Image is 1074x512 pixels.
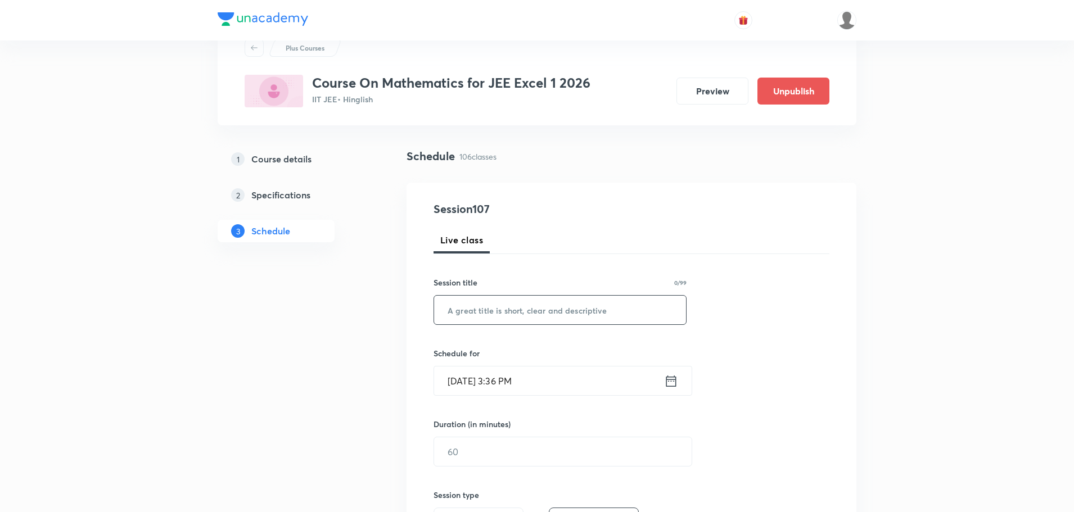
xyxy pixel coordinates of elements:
[231,152,245,166] p: 1
[738,15,748,25] img: avatar
[837,11,856,30] img: Vivek Patil
[218,148,371,170] a: 1Course details
[676,78,748,105] button: Preview
[434,296,686,324] input: A great title is short, clear and descriptive
[734,11,752,29] button: avatar
[312,75,590,91] h3: Course On Mathematics for JEE Excel 1 2026
[434,418,511,430] h6: Duration (in minutes)
[251,152,312,166] h5: Course details
[459,151,497,162] p: 106 classes
[434,277,477,288] h6: Session title
[434,347,687,359] h6: Schedule for
[286,43,324,53] p: Plus Courses
[218,12,308,26] img: Company Logo
[434,489,479,501] h6: Session type
[231,224,245,238] p: 3
[251,188,310,202] h5: Specifications
[440,233,483,247] span: Live class
[674,280,687,286] p: 0/99
[757,78,829,105] button: Unpublish
[434,201,639,218] h4: Session 107
[434,437,692,466] input: 60
[231,188,245,202] p: 2
[251,224,290,238] h5: Schedule
[312,93,590,105] p: IIT JEE • Hinglish
[407,148,455,165] h4: Schedule
[218,184,371,206] a: 2Specifications
[245,75,303,107] img: C7A5BF53-83BE-4842-9170-628BD102AE9B_plus.png
[218,12,308,29] a: Company Logo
